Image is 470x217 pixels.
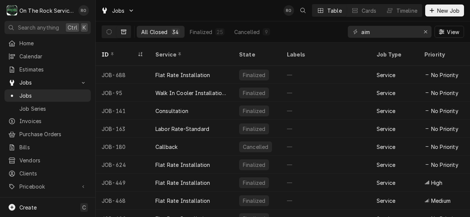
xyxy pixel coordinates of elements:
[424,51,465,58] div: Priority
[4,141,91,153] a: Bills
[96,138,149,156] div: JOB-180
[431,125,458,133] span: No Priority
[4,154,91,166] a: Vendors
[4,21,91,34] button: Search anythingCtrlK
[4,89,91,102] a: Jobs
[242,107,266,115] div: Finalized
[327,7,342,15] div: Table
[4,194,91,207] a: Reports
[425,4,464,16] button: New Job
[431,107,458,115] span: No Priority
[436,7,461,15] span: New Job
[96,84,149,102] div: JOB-95
[7,5,17,16] div: On The Rock Services's Avatar
[83,24,86,31] span: K
[377,71,395,79] div: Service
[19,7,74,15] div: On The Rock Services
[377,161,395,169] div: Service
[242,161,266,169] div: Finalized
[4,37,91,49] a: Home
[281,102,371,120] div: —
[361,26,417,38] input: Keyword search
[19,79,76,86] span: Jobs
[281,156,371,174] div: —
[377,125,395,133] div: Service
[155,179,210,187] div: Flat Rate Installation
[281,120,371,138] div: —
[4,115,91,127] a: Invoices
[377,143,395,151] div: Service
[377,89,395,97] div: Service
[112,7,125,15] span: Jobs
[7,5,17,16] div: O
[96,66,149,84] div: JOB-688
[284,5,294,16] div: Rich Ortega's Avatar
[19,169,87,177] span: Clients
[4,167,91,180] a: Clients
[96,156,149,174] div: JOB-624
[4,63,91,76] a: Estimates
[396,7,417,15] div: Timeline
[155,125,209,133] div: Labor Rate-Standard
[82,204,86,211] span: C
[102,51,136,58] div: ID
[445,28,461,36] span: View
[19,156,87,164] span: Vendors
[431,143,458,151] span: No Priority
[155,197,210,205] div: Flat Rate Installation
[155,71,210,79] div: Flat Rate Installation
[172,28,179,36] div: 34
[96,102,149,120] div: JOB-141
[4,50,91,62] a: Calendar
[190,28,212,36] div: Finalized
[4,103,91,115] a: Job Series
[68,24,77,31] span: Ctrl
[264,28,269,36] div: 9
[19,39,87,47] span: Home
[217,28,223,36] div: 25
[4,128,91,140] a: Purchase Orders
[431,71,458,79] span: No Priority
[19,92,87,100] span: Jobs
[19,52,87,60] span: Calendar
[19,143,87,151] span: Bills
[435,26,464,38] button: View
[287,51,365,58] div: Labels
[155,89,227,97] div: Walk In Cooler Installation-[PERSON_NAME]’s [GEOGRAPHIC_DATA]
[377,51,412,58] div: Job Type
[78,5,89,16] div: RO
[4,76,91,89] a: Go to Jobs
[19,204,37,211] span: Create
[281,192,371,210] div: —
[234,28,260,36] div: Cancelled
[98,4,137,17] a: Go to Jobs
[155,51,226,58] div: Service
[4,180,91,193] a: Go to Pricebook
[19,117,87,125] span: Invoices
[431,179,443,187] span: High
[362,7,377,15] div: Cards
[281,174,371,192] div: —
[242,143,269,151] div: Cancelled
[19,65,87,73] span: Estimates
[431,89,458,97] span: No Priority
[284,5,294,16] div: RO
[297,4,309,16] button: Open search
[242,197,266,205] div: Finalized
[155,143,177,151] div: Callback
[96,192,149,210] div: JOB-468
[19,105,87,113] span: Job Series
[377,107,395,115] div: Service
[19,196,87,204] span: Reports
[281,138,371,156] div: —
[420,26,432,38] button: Erase input
[431,197,451,205] span: Medium
[96,174,149,192] div: JOB-449
[281,66,371,84] div: —
[141,28,168,36] div: All Closed
[19,130,87,138] span: Purchase Orders
[242,89,266,97] div: Finalized
[155,107,188,115] div: Consultation
[155,161,210,169] div: Flat Rate Installation
[78,5,89,16] div: Rich Ortega's Avatar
